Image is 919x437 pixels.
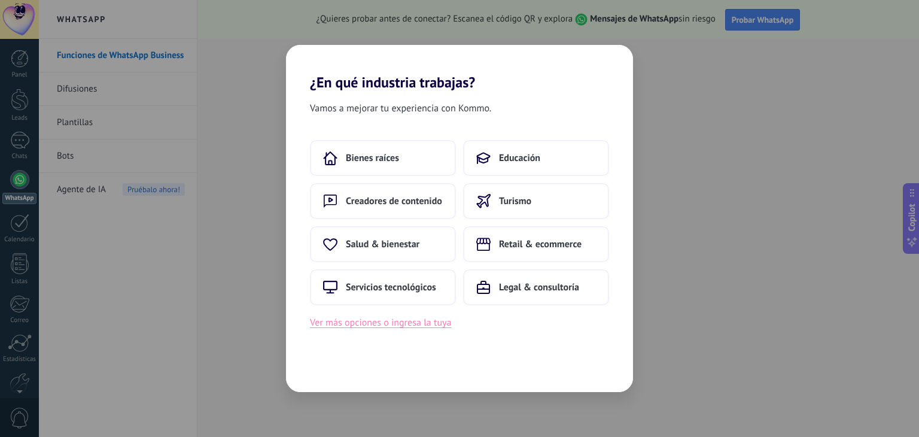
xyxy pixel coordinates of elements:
[346,281,436,293] span: Servicios tecnológicos
[463,226,609,262] button: Retail & ecommerce
[499,152,540,164] span: Educación
[499,281,579,293] span: Legal & consultoría
[346,195,442,207] span: Creadores de contenido
[346,152,399,164] span: Bienes raíces
[310,101,491,116] span: Vamos a mejorar tu experiencia con Kommo.
[310,269,456,305] button: Servicios tecnológicos
[463,269,609,305] button: Legal & consultoría
[499,238,582,250] span: Retail & ecommerce
[286,45,633,91] h2: ¿En qué industria trabajas?
[346,238,419,250] span: Salud & bienestar
[310,183,456,219] button: Creadores de contenido
[499,195,531,207] span: Turismo
[463,140,609,176] button: Educación
[310,315,451,330] button: Ver más opciones o ingresa la tuya
[463,183,609,219] button: Turismo
[310,226,456,262] button: Salud & bienestar
[310,140,456,176] button: Bienes raíces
